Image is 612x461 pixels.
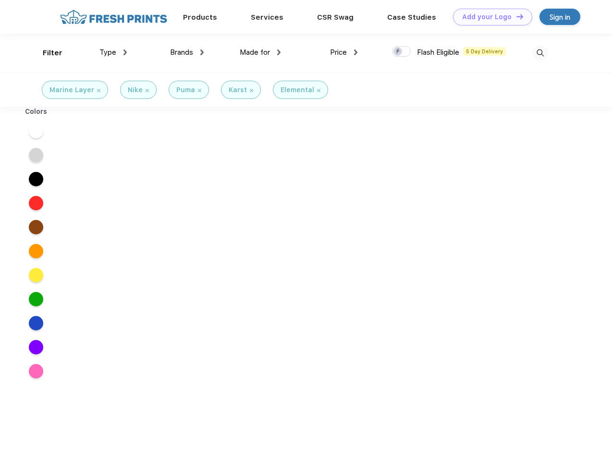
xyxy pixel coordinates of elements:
[43,48,62,59] div: Filter
[99,48,116,57] span: Type
[516,14,523,19] img: DT
[250,89,253,92] img: filter_cancel.svg
[57,9,170,25] img: fo%20logo%202.webp
[97,89,100,92] img: filter_cancel.svg
[176,85,195,95] div: Puma
[417,48,459,57] span: Flash Eligible
[229,85,247,95] div: Karst
[49,85,94,95] div: Marine Layer
[128,85,143,95] div: Nike
[146,89,149,92] img: filter_cancel.svg
[532,45,548,61] img: desktop_search.svg
[317,89,320,92] img: filter_cancel.svg
[18,107,55,117] div: Colors
[170,48,193,57] span: Brands
[462,13,512,21] div: Add your Logo
[539,9,580,25] a: Sign in
[200,49,204,55] img: dropdown.png
[317,13,354,22] a: CSR Swag
[354,49,357,55] img: dropdown.png
[550,12,570,23] div: Sign in
[123,49,127,55] img: dropdown.png
[277,49,281,55] img: dropdown.png
[198,89,201,92] img: filter_cancel.svg
[240,48,270,57] span: Made for
[330,48,347,57] span: Price
[183,13,217,22] a: Products
[463,47,506,56] span: 5 Day Delivery
[251,13,283,22] a: Services
[281,85,314,95] div: Elemental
